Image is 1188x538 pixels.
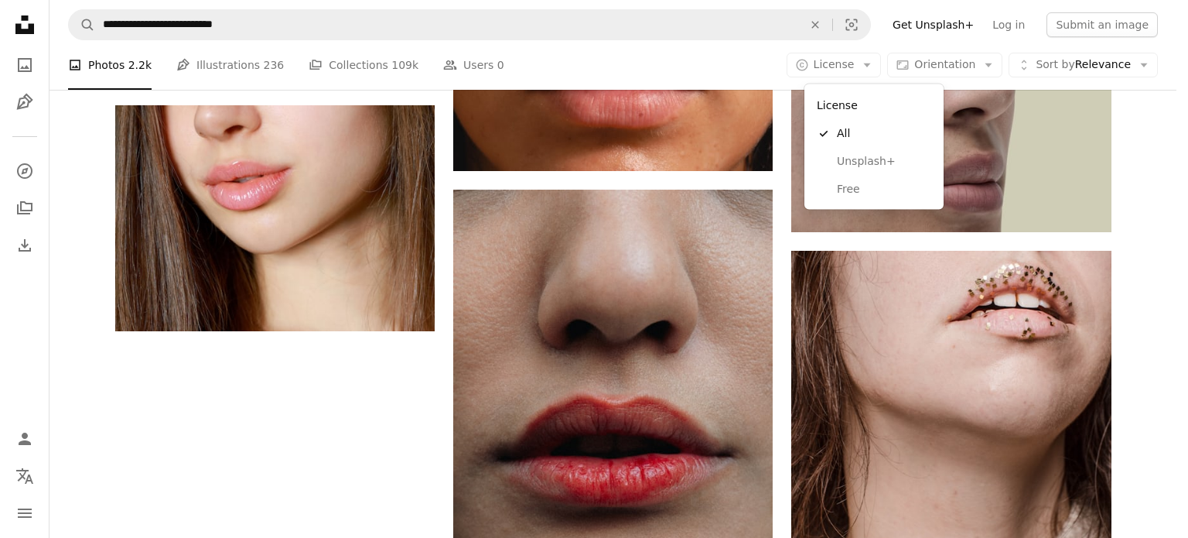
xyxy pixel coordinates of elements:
span: All [837,126,931,142]
button: Orientation [887,53,1002,77]
span: Free [837,182,931,197]
div: License [811,91,937,120]
span: License [814,58,855,70]
div: License [804,84,944,210]
button: License [787,53,882,77]
span: Unsplash+ [837,154,931,170]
